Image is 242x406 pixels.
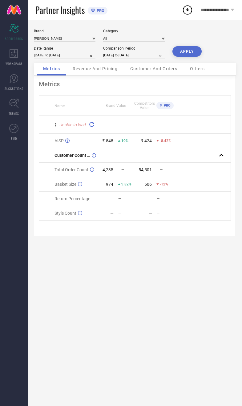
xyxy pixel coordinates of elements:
[95,8,104,13] span: PRO
[103,29,165,33] div: Category
[11,136,17,141] span: FWD
[172,46,202,57] button: APPLY
[106,104,126,108] span: Brand Value
[34,29,95,33] div: Brand
[9,111,19,116] span: TRENDS
[149,196,152,201] div: —
[54,211,76,216] span: Style Count
[103,167,113,172] div: 4,235
[43,66,60,71] span: Metrics
[103,46,165,51] div: Comparison Period
[182,4,193,15] div: Open download list
[160,168,163,172] span: —
[54,104,65,108] span: Name
[87,120,96,129] div: Reload "Total GMV"
[160,139,171,143] span: -8.42%
[157,197,173,201] div: —
[144,182,152,187] div: 506
[54,153,90,158] span: Customer Count (New vs Repeat)
[103,52,165,59] input: Select comparison period
[118,211,135,215] div: —
[34,46,95,51] div: Date Range
[190,66,205,71] span: Others
[54,122,73,128] span: Total GMV
[130,66,177,71] span: Customer And Orders
[54,138,64,143] span: AISP
[54,196,90,201] span: Return Percentage
[59,122,86,127] span: Unable to load
[121,182,131,186] span: 9.32%
[5,36,23,41] span: SCORECARDS
[6,61,22,66] span: WORKSPACE
[121,139,128,143] span: 10%
[54,182,76,187] span: Basket Size
[73,66,118,71] span: Revenue And Pricing
[34,52,95,59] input: Select date range
[149,211,152,216] div: —
[35,4,85,16] span: Partner Insights
[162,104,171,108] span: PRO
[106,182,113,187] div: 974
[139,167,152,172] div: 54,501
[157,211,173,215] div: —
[110,196,114,201] div: —
[102,138,113,143] div: ₹ 848
[54,167,88,172] span: Total Order Count
[110,211,114,216] div: —
[118,197,135,201] div: —
[39,80,231,88] div: Metrics
[121,168,124,172] span: —
[160,182,168,186] span: -12%
[141,138,152,143] div: ₹ 424
[134,101,155,110] span: Competitors Value
[5,86,23,91] span: SUGGESTIONS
